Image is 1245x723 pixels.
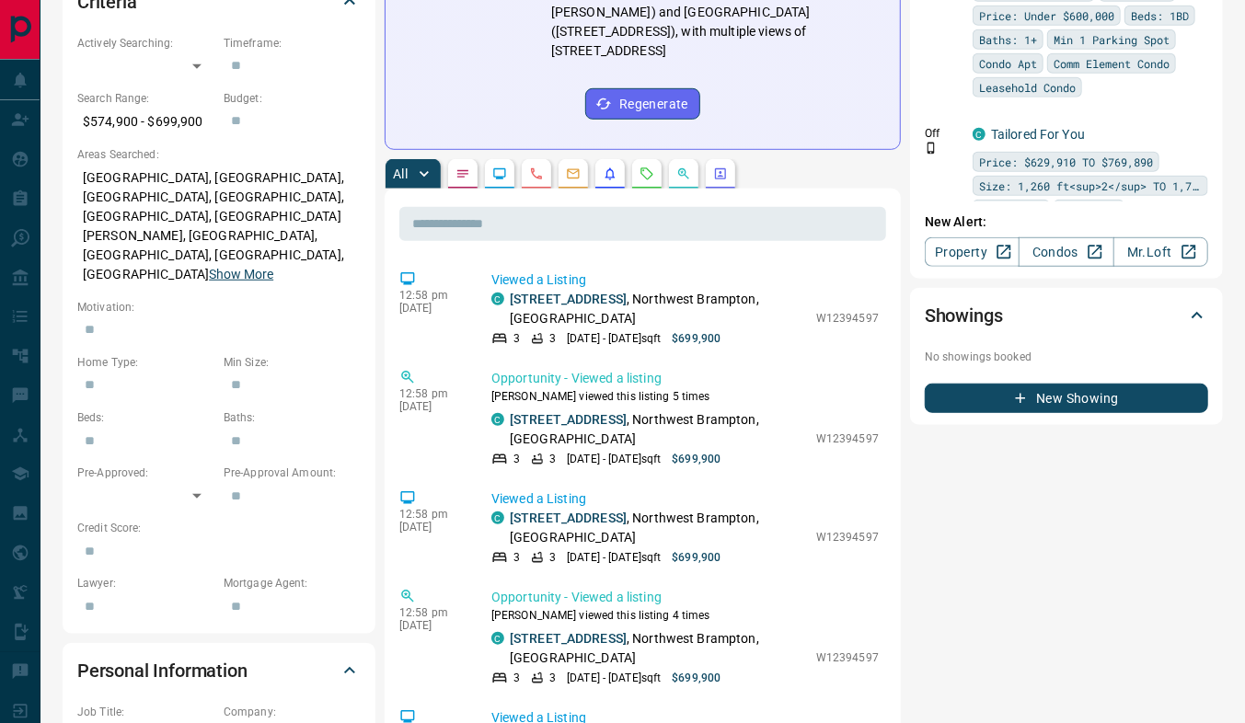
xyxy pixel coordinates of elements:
[979,201,1043,219] span: Beds: 3BD+
[979,78,1076,97] span: Leasehold Condo
[77,656,248,685] h2: Personal Information
[567,451,661,467] p: [DATE] - [DATE] sqft
[399,521,464,534] p: [DATE]
[77,90,214,107] p: Search Range:
[491,588,879,607] p: Opportunity - Viewed a listing
[77,520,361,536] p: Credit Score:
[491,270,879,290] p: Viewed a Listing
[491,413,504,426] div: condos.ca
[549,330,556,347] p: 3
[491,489,879,509] p: Viewed a Listing
[77,704,214,720] p: Job Title:
[973,128,986,141] div: condos.ca
[399,387,464,400] p: 12:58 pm
[224,465,361,481] p: Pre-Approval Amount:
[224,575,361,591] p: Mortgage Agent:
[567,670,661,686] p: [DATE] - [DATE] sqft
[979,30,1037,49] span: Baths: 1+
[510,290,807,328] p: , Northwest Brampton, [GEOGRAPHIC_DATA]
[549,451,556,467] p: 3
[979,6,1114,25] span: Price: Under $600,000
[925,384,1208,413] button: New Showing
[816,649,879,666] p: W12394597
[603,166,617,181] svg: Listing Alerts
[77,648,361,693] div: Personal Information
[925,142,938,155] svg: Push Notification Only
[510,509,807,547] p: , Northwest Brampton, [GEOGRAPHIC_DATA]
[1054,30,1170,49] span: Min 1 Parking Spot
[491,388,879,405] p: [PERSON_NAME] viewed this listing 5 times
[209,265,273,284] button: Show More
[510,412,627,427] a: [STREET_ADDRESS]
[513,451,520,467] p: 3
[491,293,504,305] div: condos.ca
[925,349,1208,365] p: No showings booked
[991,127,1085,142] a: Tailored For You
[510,631,627,646] a: [STREET_ADDRESS]
[672,330,720,347] p: $699,900
[224,90,361,107] p: Budget:
[672,451,720,467] p: $699,900
[1060,201,1118,219] span: Baths: 3+
[399,619,464,632] p: [DATE]
[816,430,879,447] p: W12394597
[567,549,661,566] p: [DATE] - [DATE] sqft
[979,177,1202,195] span: Size: 1,260 ft<sup>2</sup> TO 1,758 ft<sup>2</sup>
[224,35,361,52] p: Timeframe:
[77,163,361,290] p: [GEOGRAPHIC_DATA], [GEOGRAPHIC_DATA], [GEOGRAPHIC_DATA], [GEOGRAPHIC_DATA], [GEOGRAPHIC_DATA], [G...
[640,166,654,181] svg: Requests
[549,670,556,686] p: 3
[224,409,361,426] p: Baths:
[77,146,361,163] p: Areas Searched:
[566,166,581,181] svg: Emails
[399,508,464,521] p: 12:58 pm
[549,549,556,566] p: 3
[672,670,720,686] p: $699,900
[676,166,691,181] svg: Opportunities
[224,704,361,720] p: Company:
[77,465,214,481] p: Pre-Approved:
[492,166,507,181] svg: Lead Browsing Activity
[1131,6,1189,25] span: Beds: 1BD
[510,410,807,449] p: , Northwest Brampton, [GEOGRAPHIC_DATA]
[393,167,408,180] p: All
[77,35,214,52] p: Actively Searching:
[672,549,720,566] p: $699,900
[399,302,464,315] p: [DATE]
[510,629,807,668] p: , Northwest Brampton, [GEOGRAPHIC_DATA]
[1054,54,1170,73] span: Comm Element Condo
[513,670,520,686] p: 3
[399,400,464,413] p: [DATE]
[510,292,627,306] a: [STREET_ADDRESS]
[925,301,1003,330] h2: Showings
[510,511,627,525] a: [STREET_ADDRESS]
[925,125,962,142] p: Off
[77,299,361,316] p: Motivation:
[585,88,700,120] button: Regenerate
[1113,237,1208,267] a: Mr.Loft
[925,237,1020,267] a: Property
[491,511,504,524] div: condos.ca
[816,310,879,327] p: W12394597
[77,107,214,137] p: $574,900 - $699,900
[816,529,879,545] p: W12394597
[529,166,544,181] svg: Calls
[513,549,520,566] p: 3
[567,330,661,347] p: [DATE] - [DATE] sqft
[399,606,464,619] p: 12:58 pm
[77,409,214,426] p: Beds:
[77,575,214,591] p: Lawyer:
[399,289,464,302] p: 12:58 pm
[979,54,1037,73] span: Condo Apt
[1019,237,1113,267] a: Condos
[925,293,1208,338] div: Showings
[77,354,214,371] p: Home Type:
[491,632,504,645] div: condos.ca
[491,369,879,388] p: Opportunity - Viewed a listing
[224,354,361,371] p: Min Size:
[925,212,1208,232] p: New Alert:
[713,166,728,181] svg: Agent Actions
[979,153,1153,171] span: Price: $629,910 TO $769,890
[455,166,470,181] svg: Notes
[513,330,520,347] p: 3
